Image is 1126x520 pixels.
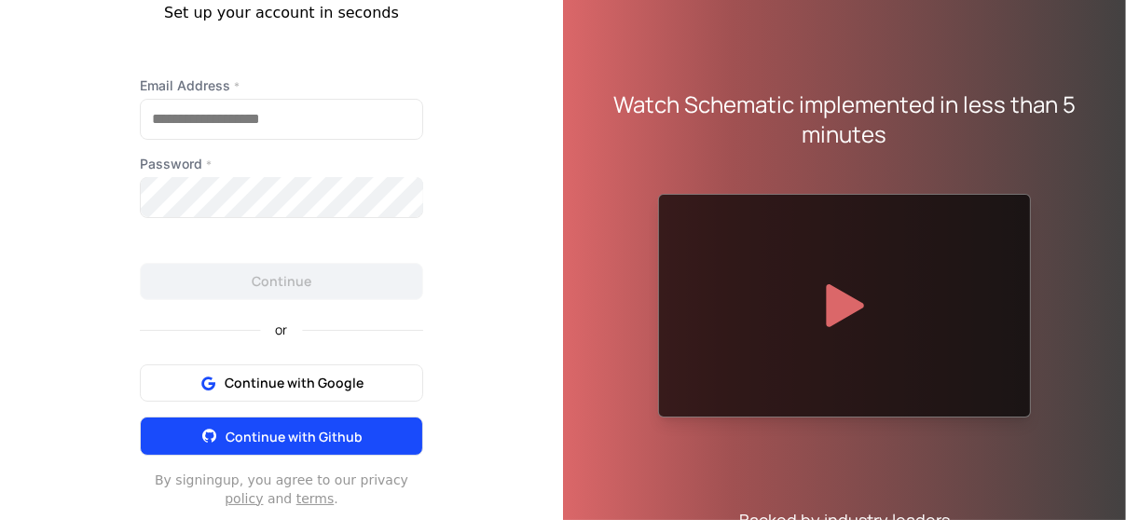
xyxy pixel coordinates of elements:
[140,155,423,173] label: Password
[296,491,335,506] a: terms
[140,417,423,456] button: Continue with Github
[225,491,263,506] a: policy
[261,323,303,336] span: or
[140,76,423,95] label: Email Address
[140,471,423,508] div: By signing up , you agree to our privacy and .
[227,428,364,445] span: Continue with Github
[140,263,423,300] button: Continue
[226,374,364,392] span: Continue with Google
[140,364,423,402] button: Continue with Google
[608,89,1081,149] div: Watch Schematic implemented in less than 5 minutes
